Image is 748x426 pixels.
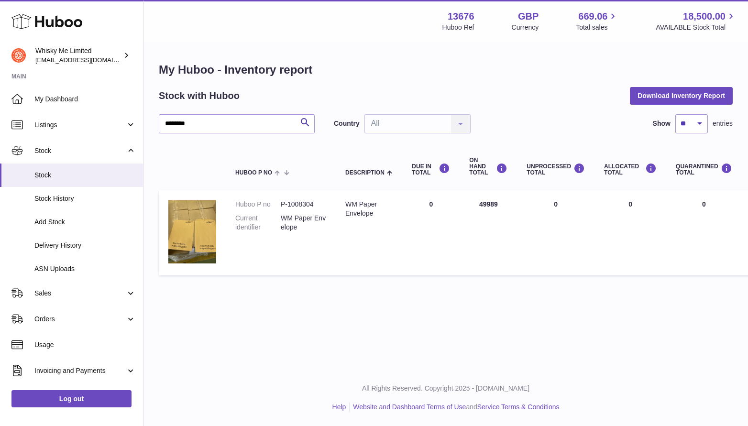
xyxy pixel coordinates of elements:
[477,403,560,411] a: Service Terms & Conditions
[460,190,517,275] td: 49989
[159,62,733,77] h1: My Huboo - Inventory report
[469,157,507,176] div: ON HAND Total
[653,119,671,128] label: Show
[345,200,393,218] div: WM Paper Envelope
[235,214,281,232] dt: Current identifier
[11,390,132,407] a: Log out
[34,218,136,227] span: Add Stock
[702,200,706,208] span: 0
[332,403,346,411] a: Help
[34,241,136,250] span: Delivery History
[34,171,136,180] span: Stock
[576,23,618,32] span: Total sales
[281,214,326,232] dd: WM Paper Envelope
[34,315,126,324] span: Orders
[518,10,539,23] strong: GBP
[34,146,126,155] span: Stock
[11,48,26,63] img: orders@whiskyshop.com
[442,23,474,32] div: Huboo Ref
[34,194,136,203] span: Stock History
[604,163,657,176] div: ALLOCATED Total
[168,200,216,263] img: product image
[345,170,385,176] span: Description
[412,163,450,176] div: DUE IN TOTAL
[34,264,136,273] span: ASN Uploads
[576,10,618,32] a: 669.06 Total sales
[448,10,474,23] strong: 13676
[683,10,726,23] span: 18,500.00
[578,10,607,23] span: 669.06
[281,200,326,209] dd: P-1008304
[35,56,141,64] span: [EMAIL_ADDRESS][DOMAIN_NAME]
[676,163,732,176] div: QUARANTINED Total
[34,289,126,298] span: Sales
[34,366,126,375] span: Invoicing and Payments
[151,384,740,393] p: All Rights Reserved. Copyright 2025 - [DOMAIN_NAME]
[235,170,272,176] span: Huboo P no
[34,95,136,104] span: My Dashboard
[235,200,281,209] dt: Huboo P no
[334,119,360,128] label: Country
[594,190,666,275] td: 0
[512,23,539,32] div: Currency
[656,23,737,32] span: AVAILABLE Stock Total
[34,340,136,350] span: Usage
[159,89,240,102] h2: Stock with Huboo
[527,163,585,176] div: UNPROCESSED Total
[630,87,733,104] button: Download Inventory Report
[713,119,733,128] span: entries
[35,46,121,65] div: Whisky Me Limited
[34,120,126,130] span: Listings
[656,10,737,32] a: 18,500.00 AVAILABLE Stock Total
[517,190,594,275] td: 0
[353,403,466,411] a: Website and Dashboard Terms of Use
[402,190,460,275] td: 0
[350,403,559,412] li: and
